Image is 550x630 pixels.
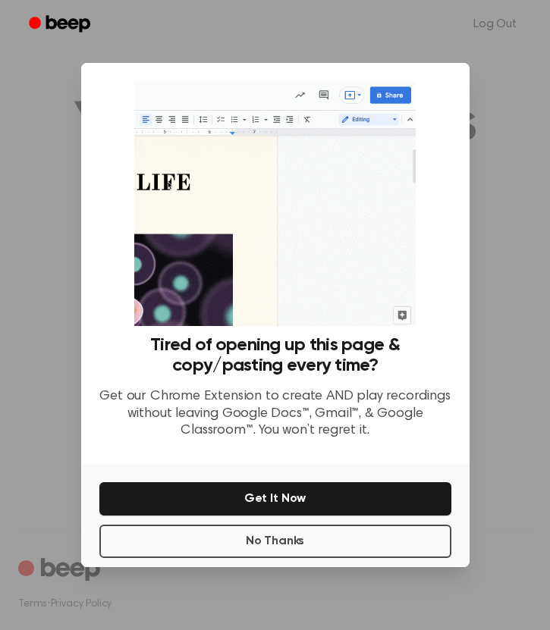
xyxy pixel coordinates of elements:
p: Get our Chrome Extension to create AND play recordings without leaving Google Docs™, Gmail™, & Go... [99,388,451,440]
img: Beep extension in action [134,81,416,326]
button: Get It Now [99,482,451,516]
button: No Thanks [99,525,451,558]
h3: Tired of opening up this page & copy/pasting every time? [99,335,451,376]
a: Log Out [458,6,532,42]
a: Beep [18,10,104,39]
